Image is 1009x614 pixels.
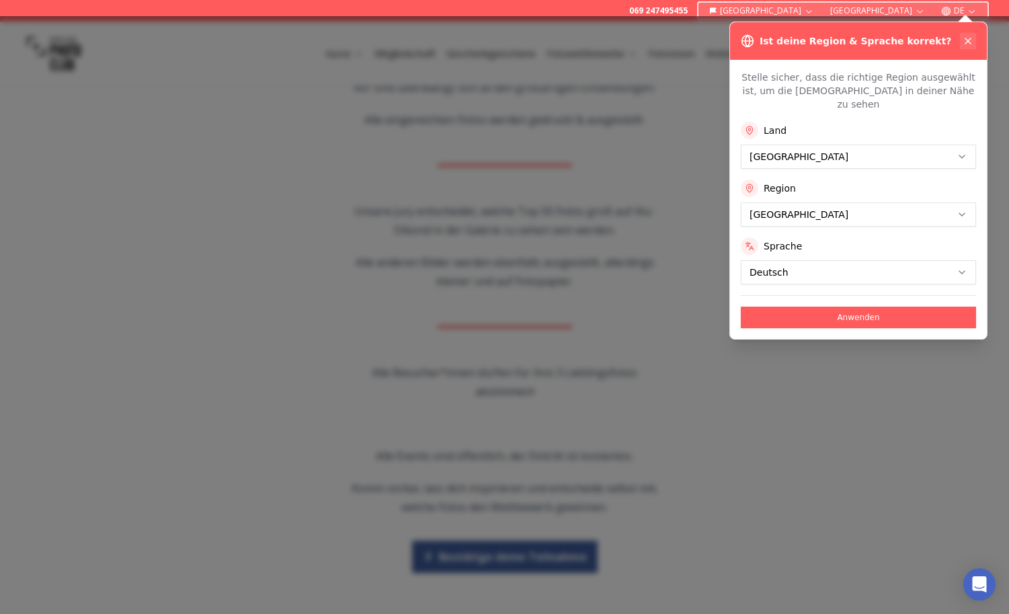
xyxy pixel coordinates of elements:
[629,5,688,16] a: 069 247495455
[764,124,786,137] label: Land
[741,71,976,111] p: Stelle sicher, dass die richtige Region ausgewählt ist, um die [DEMOGRAPHIC_DATA] in deiner Nähe ...
[936,3,982,19] button: DE
[825,3,930,19] button: [GEOGRAPHIC_DATA]
[704,3,820,19] button: [GEOGRAPHIC_DATA]
[760,34,951,48] h3: Ist deine Region & Sprache korrekt?
[764,239,802,253] label: Sprache
[741,307,976,328] button: Anwenden
[764,182,796,195] label: Region
[963,568,996,601] div: Open Intercom Messenger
